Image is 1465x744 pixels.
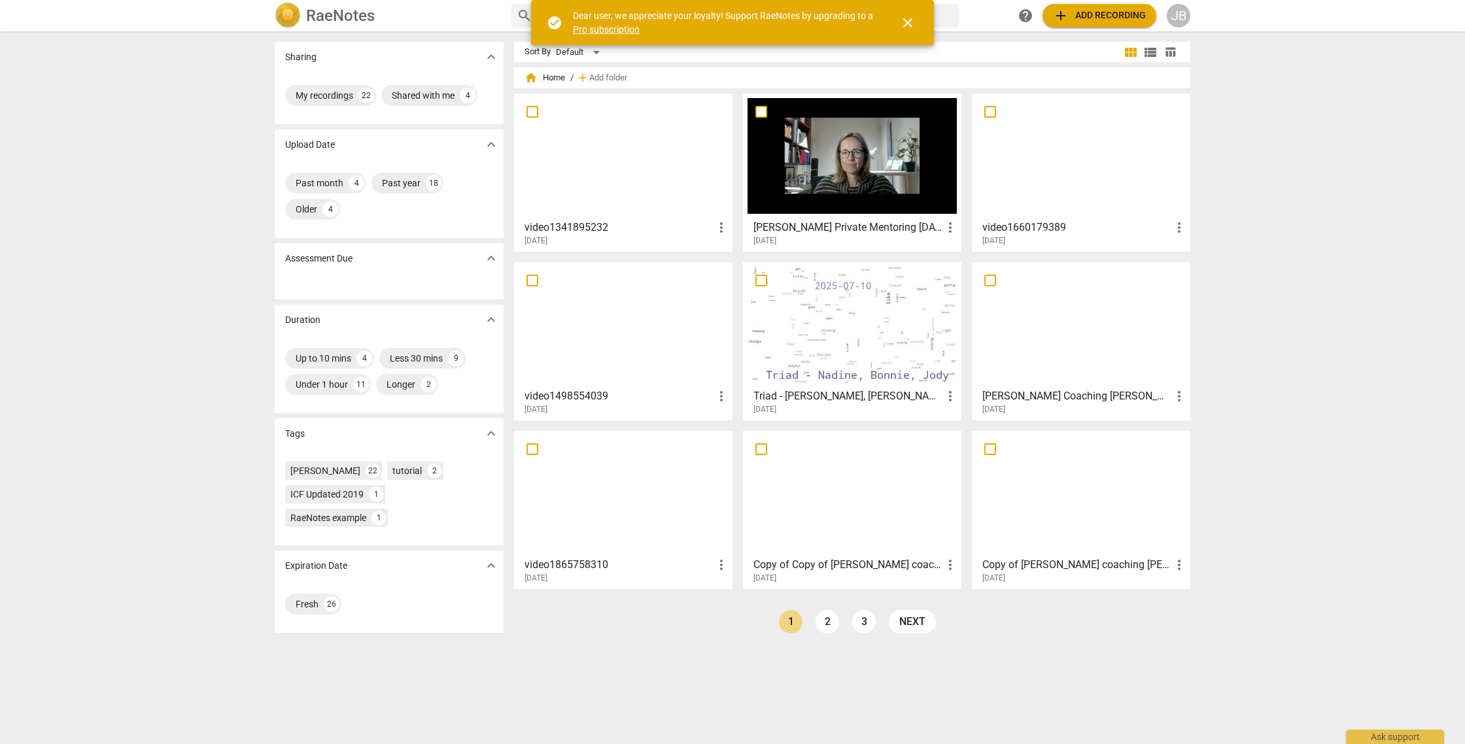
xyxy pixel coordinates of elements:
[290,511,366,524] div: RaeNotes example
[322,201,338,217] div: 4
[285,559,347,573] p: Expiration Date
[481,248,501,268] button: Show more
[519,267,728,414] a: video1498554039[DATE]
[517,8,532,24] span: search
[942,220,958,235] span: more_vert
[285,313,320,327] p: Duration
[285,50,317,64] p: Sharing
[525,573,547,584] span: [DATE]
[753,404,776,415] span: [DATE]
[1346,730,1444,744] div: Ask support
[306,7,375,25] h2: RaeNotes
[525,235,547,246] span: [DATE]
[1164,46,1177,58] span: table_chart
[296,352,351,365] div: Up to 10 mins
[852,610,876,634] a: Page 3
[296,89,353,102] div: My recordings
[525,47,551,57] div: Sort By
[525,71,565,84] span: Home
[570,73,574,83] span: /
[1143,44,1158,60] span: view_list
[753,388,942,404] h3: Triad - Nadine, Bonnie, Jody
[816,610,839,634] a: Page 2
[392,464,422,477] div: tutorial
[748,98,957,246] a: [PERSON_NAME] Private Mentoring [DATE][DATE]
[290,488,364,501] div: ICF Updated 2019
[324,596,339,612] div: 26
[714,388,729,404] span: more_vert
[296,378,348,391] div: Under 1 hour
[296,177,343,190] div: Past month
[483,558,499,573] span: expand_more
[481,556,501,575] button: Show more
[573,9,876,36] div: Dear user, we appreciate your loyalty! Support RaeNotes by upgrading to a
[982,404,1005,415] span: [DATE]
[1171,220,1187,235] span: more_vert
[976,435,1186,583] a: Copy of [PERSON_NAME] coaching [PERSON_NAME][DATE]
[483,426,499,441] span: expand_more
[285,427,305,441] p: Tags
[1171,388,1187,404] span: more_vert
[753,557,942,573] h3: Copy of Copy of Jody coaching Tatiana
[982,557,1171,573] h3: Copy of Jody coaching Tatiana
[576,71,589,84] span: add
[285,252,353,265] p: Assessment Due
[358,88,374,103] div: 22
[481,135,501,154] button: Show more
[481,310,501,330] button: Show more
[900,15,916,31] span: close
[573,24,640,35] a: Pro subscription
[392,89,455,102] div: Shared with me
[779,610,802,634] a: Page 1 is your current page
[889,610,936,634] a: next
[1053,8,1069,24] span: add
[483,49,499,65] span: expand_more
[483,137,499,152] span: expand_more
[942,388,958,404] span: more_vert
[714,557,729,573] span: more_vert
[427,464,441,478] div: 2
[382,177,421,190] div: Past year
[748,267,957,414] a: Triad - [PERSON_NAME], [PERSON_NAME], [PERSON_NAME][DATE]
[387,378,415,391] div: Longer
[714,220,729,235] span: more_vert
[460,88,475,103] div: 4
[1167,4,1190,27] button: JB
[448,350,464,366] div: 9
[371,511,386,525] div: 1
[1141,42,1160,62] button: List view
[421,377,436,392] div: 2
[1171,557,1187,573] span: more_vert
[1123,44,1139,60] span: view_module
[525,71,538,84] span: home
[982,388,1171,404] h3: Jody Coaching Andrea
[275,3,301,29] img: Logo
[753,573,776,584] span: [DATE]
[556,42,604,63] div: Default
[589,73,627,83] span: Add folder
[483,250,499,266] span: expand_more
[426,175,441,191] div: 18
[1053,8,1146,24] span: Add recording
[296,203,317,216] div: Older
[982,235,1005,246] span: [DATE]
[525,220,714,235] h3: video1341895232
[296,598,319,611] div: Fresh
[275,3,501,29] a: LogoRaeNotes
[390,352,443,365] div: Less 30 mins
[519,98,728,246] a: video1341895232[DATE]
[1160,42,1180,62] button: Table view
[1121,42,1141,62] button: Tile view
[976,98,1186,246] a: video1660179389[DATE]
[976,267,1186,414] a: [PERSON_NAME] Coaching [PERSON_NAME][DATE]
[753,220,942,235] h3: Jody Private Mentoring Aug 18 2025
[519,435,728,583] a: video1865758310[DATE]
[290,464,360,477] div: [PERSON_NAME]
[483,312,499,328] span: expand_more
[547,15,562,31] span: check_circle
[353,377,369,392] div: 11
[753,235,776,246] span: [DATE]
[748,435,957,583] a: Copy of Copy of [PERSON_NAME] coaching [PERSON_NAME][DATE]
[1014,4,1037,27] a: Help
